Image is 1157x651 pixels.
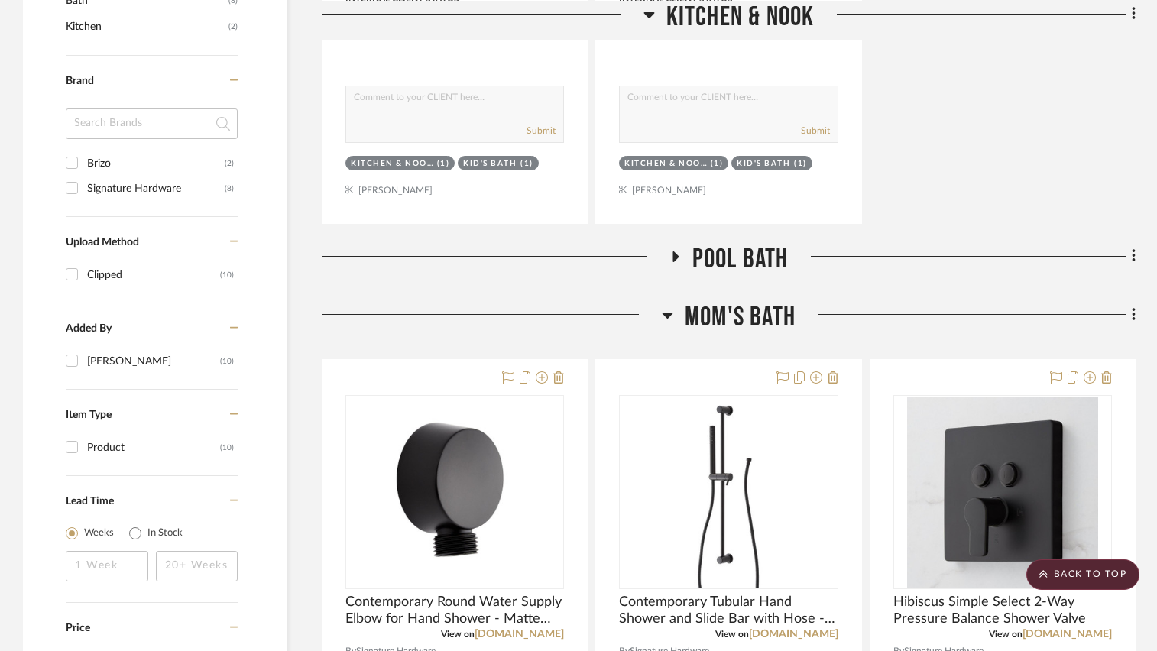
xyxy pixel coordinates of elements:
button: Submit [801,124,830,138]
div: [PERSON_NAME] [87,349,220,374]
input: 1 Week [66,551,148,581]
span: Upload Method [66,237,139,248]
scroll-to-top-button: BACK TO TOP [1026,559,1139,590]
div: 0 [620,396,837,588]
div: (10) [220,349,234,374]
div: Kid's Bath [463,158,517,170]
div: Brizo [87,151,225,176]
div: Clipped [87,263,220,287]
input: Search Brands [66,108,238,139]
div: (1) [711,158,724,170]
div: 0 [346,396,563,588]
div: Kitchen & Nook [351,158,433,170]
a: [DOMAIN_NAME] [749,629,838,640]
div: (2) [225,151,234,176]
span: Lead Time [66,496,114,507]
span: Contemporary Round Water Supply Elbow for Hand Shower - Matte Black [345,594,564,627]
div: (10) [220,436,234,460]
input: 20+ Weeks [156,551,238,581]
div: (8) [225,177,234,201]
a: [DOMAIN_NAME] [475,629,564,640]
label: Weeks [84,526,114,541]
span: Added By [66,323,112,334]
span: Mom's Bath [685,301,796,334]
span: Price [66,623,90,633]
div: (1) [520,158,533,170]
span: View on [989,630,1023,639]
span: Pool Bath [692,243,789,276]
span: Kitchen [66,14,225,40]
span: Item Type [66,410,112,420]
div: (1) [794,158,807,170]
label: In Stock [147,526,183,541]
span: Brand [66,76,94,86]
img: Contemporary Round Water Supply Elbow for Hand Shower - Matte Black [359,397,550,588]
div: (10) [220,263,234,287]
span: View on [441,630,475,639]
div: 0 [894,396,1111,588]
span: View on [715,630,749,639]
button: Submit [527,124,556,138]
img: Contemporary Tubular Hand Shower and Slide Bar with Hose - Matte Black [633,397,824,588]
span: Hibiscus Simple Select 2-Way Pressure Balance Shower Valve [893,594,1112,627]
div: (1) [437,158,450,170]
img: Hibiscus Simple Select 2-Way Pressure Balance Shower Valve [907,397,1098,588]
div: Product [87,436,220,460]
span: Contemporary Tubular Hand Shower and Slide Bar with Hose - Matte Black [619,594,838,627]
span: (2) [228,15,238,39]
div: Kid's Bath [737,158,790,170]
div: Kitchen & Nook [624,158,707,170]
a: [DOMAIN_NAME] [1023,629,1112,640]
div: Signature Hardware [87,177,225,201]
